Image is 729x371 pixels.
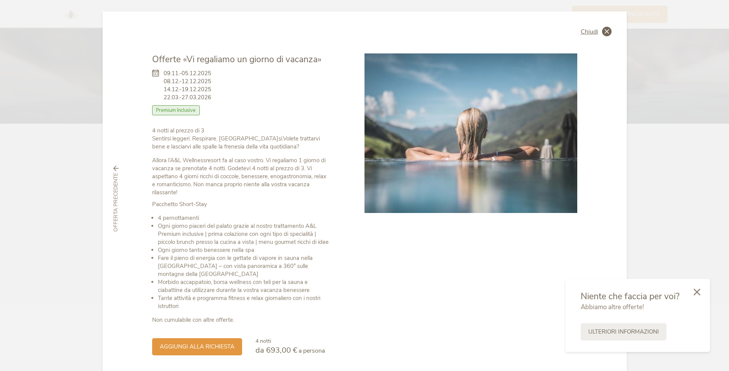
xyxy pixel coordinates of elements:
li: Tante attività e programma fitness e relax giornaliero con i nostri istruttori [158,294,331,310]
span: Ulteriori informazioni [588,328,659,336]
span: Chiudi [581,29,598,35]
strong: Pacchetto Short-Stay [152,200,207,208]
li: Ogni giorno tanto benessere nella spa [158,246,331,254]
span: Offerta precedente [112,173,120,232]
a: Ulteriori informazioni [581,323,666,340]
li: Morbido accappatoio, borsa wellness con teli per la sauna e ciabattine da utilizzare durante la v... [158,278,331,294]
img: Offerte «Vi regaliamo un giorno di vacanza» [364,53,577,213]
span: Premium Inclusive [152,105,200,115]
span: Niente che faccia per voi? [581,290,679,302]
span: Offerte «Vi regaliamo un giorno di vacanza» [152,53,321,65]
p: Sentirsi leggeri. Respirare. [GEOGRAPHIC_DATA]si. [152,127,331,151]
li: Fare il pieno di energia con le gettate di vapore in sauna nella [GEOGRAPHIC_DATA] – con vista pa... [158,254,331,278]
li: Ogni giorno piaceri del palato grazie al nostro trattamento A&L Premium inclusive | prima colazio... [158,222,331,246]
span: 09.11.-05.12.2025 08.12.-12.12.2025 14.12.-19.12.2025 22.03.-27.03.2026 [164,69,211,102]
strong: Volete trattarvi bene e lasciarvi alle spalle la frenesia della vita quotidiana? [152,135,320,150]
li: 4 pernottamenti [158,214,331,222]
p: Allora l’A&L Wellnessresort fa al caso vostro. Vi regaliamo 1 giorno di vacanza se prenotate 4 no... [152,156,331,197]
strong: 4 notti al prezzo di 3 [152,127,204,134]
span: Abbiamo altre offerte! [581,303,644,311]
